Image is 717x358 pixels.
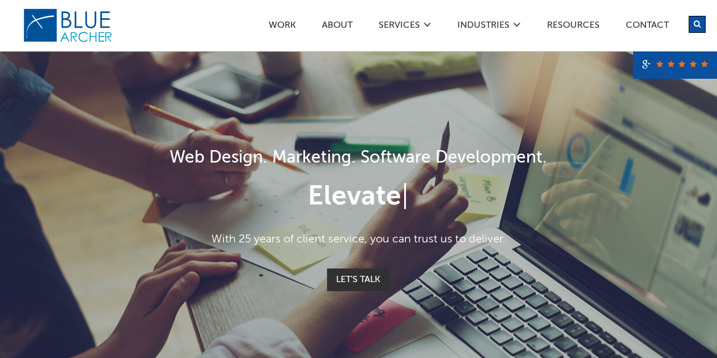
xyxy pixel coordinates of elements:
[80,146,637,171] h1: Web Design. Marketing. Software Development.
[625,21,669,33] a: Contact
[308,184,401,211] span: Elevate
[80,231,637,248] p: With 25 years of client service, you can trust us to deliver.
[327,268,389,291] a: Let's Talk
[457,21,510,33] a: Industries
[321,21,353,33] a: ABOUT
[401,184,409,211] span: |
[268,21,296,33] a: Work
[378,21,421,33] a: SERVICES
[23,8,113,43] img: Blue Archer Logo
[546,21,600,33] a: Resources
